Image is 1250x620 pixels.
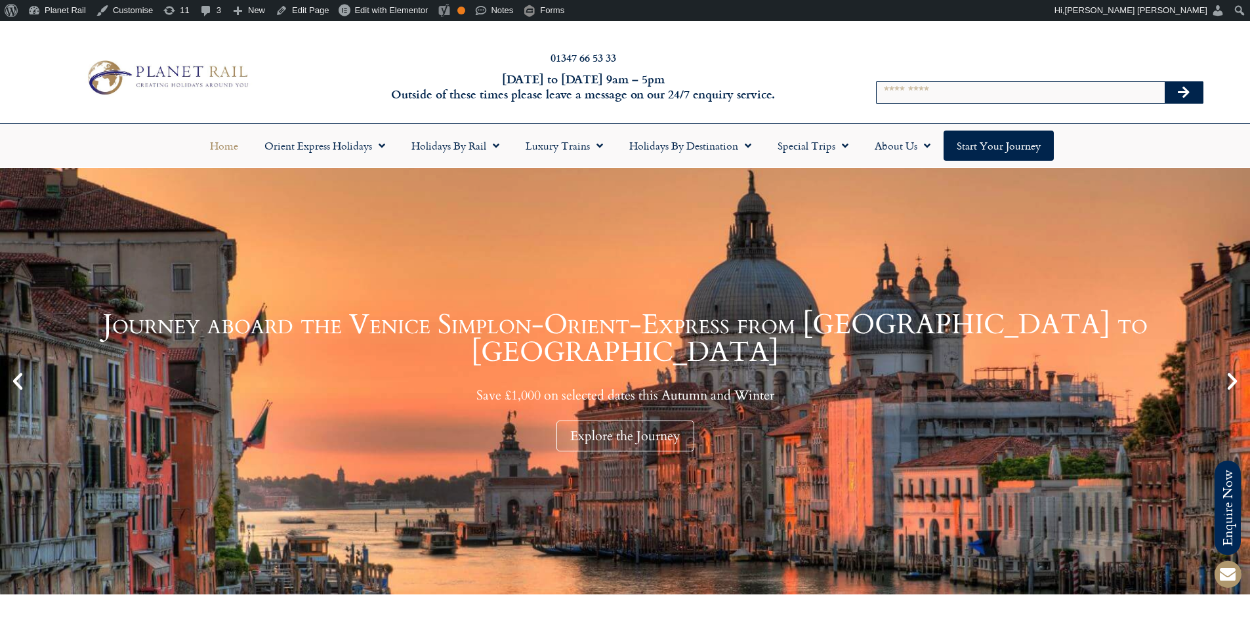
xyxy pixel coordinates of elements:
button: Search [1165,82,1203,103]
div: OK [457,7,465,14]
span: [PERSON_NAME] [PERSON_NAME] [1065,5,1207,15]
img: Planet Rail Train Holidays Logo [81,56,253,98]
h1: Journey aboard the Venice Simplon-Orient-Express from [GEOGRAPHIC_DATA] to [GEOGRAPHIC_DATA] [33,311,1217,366]
nav: Menu [7,131,1243,161]
a: About Us [862,131,944,161]
a: Start your Journey [944,131,1054,161]
a: Luxury Trains [512,131,616,161]
a: Home [197,131,251,161]
div: Explore the Journey [556,421,694,451]
a: Orient Express Holidays [251,131,398,161]
a: Holidays by Rail [398,131,512,161]
a: Holidays by Destination [616,131,764,161]
div: Next slide [1221,370,1243,392]
p: Save £1,000 on selected dates this Autumn and Winter [33,387,1217,403]
a: 01347 66 53 33 [551,50,616,65]
div: Previous slide [7,370,29,392]
h6: [DATE] to [DATE] 9am – 5pm Outside of these times please leave a message on our 24/7 enquiry serv... [337,72,830,102]
span: Edit with Elementor [354,5,428,15]
a: Special Trips [764,131,862,161]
